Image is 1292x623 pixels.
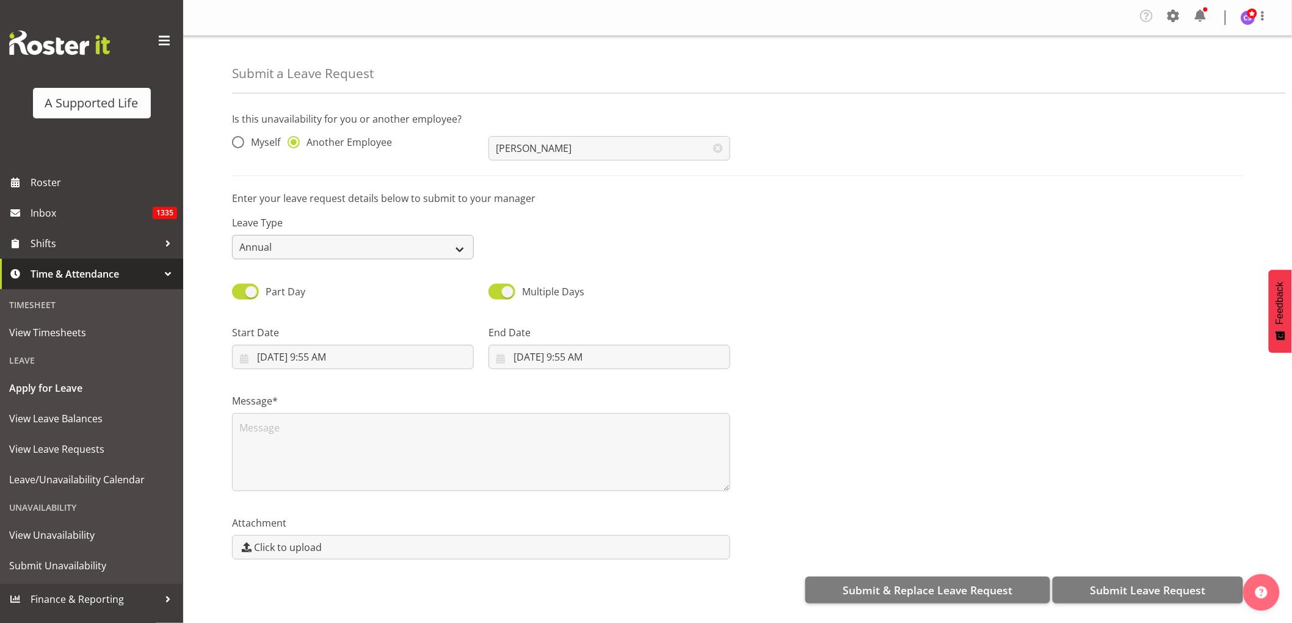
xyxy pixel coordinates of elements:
div: Timesheet [3,292,180,317]
p: Enter your leave request details below to submit to your manager [232,191,1243,206]
a: Submit Unavailability [3,550,180,581]
img: Rosterit website logo [9,31,110,55]
p: Is this unavailability for you or another employee? [232,112,1243,126]
span: Submit Unavailability [9,556,174,575]
span: Another Employee [300,136,392,148]
span: Submit Leave Request [1090,582,1205,598]
span: Click to upload [254,540,322,555]
span: Feedback [1275,282,1286,325]
span: Multiple Days [522,285,584,298]
a: Apply for Leave [3,373,180,403]
span: Apply for Leave [9,379,174,397]
span: View Unavailability [9,526,174,544]
img: chloe-spackman5858.jpg [1241,10,1255,25]
input: Click to select... [488,345,730,369]
label: Start Date [232,325,474,340]
input: Select Employee [488,136,730,160]
a: View Leave Requests [3,434,180,464]
div: Unavailability [3,495,180,520]
span: Time & Attendance [31,265,159,283]
span: View Leave Balances [9,409,174,428]
button: Feedback - Show survey [1269,270,1292,353]
a: View Unavailability [3,520,180,550]
span: Leave/Unavailability Calendar [9,470,174,489]
span: Roster [31,173,177,192]
span: View Timesheets [9,323,174,342]
span: Shifts [31,234,159,253]
a: Leave/Unavailability Calendar [3,464,180,495]
a: View Leave Balances [3,403,180,434]
div: Leave [3,348,180,373]
span: Part Day [266,285,305,298]
label: Message* [232,394,730,408]
label: Attachment [232,516,730,530]
button: Submit & Replace Leave Request [805,577,1050,603]
span: View Leave Requests [9,440,174,458]
span: 1335 [153,207,177,219]
span: Inbox [31,204,153,222]
h4: Submit a Leave Request [232,67,374,81]
div: A Supported Life [45,94,139,112]
label: Leave Type [232,215,474,230]
a: View Timesheets [3,317,180,348]
span: Myself [244,136,280,148]
button: Submit Leave Request [1053,577,1243,603]
input: Click to select... [232,345,474,369]
span: Submit & Replace Leave Request [843,582,1012,598]
span: Finance & Reporting [31,590,159,608]
label: End Date [488,325,730,340]
img: help-xxl-2.png [1255,586,1268,599]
